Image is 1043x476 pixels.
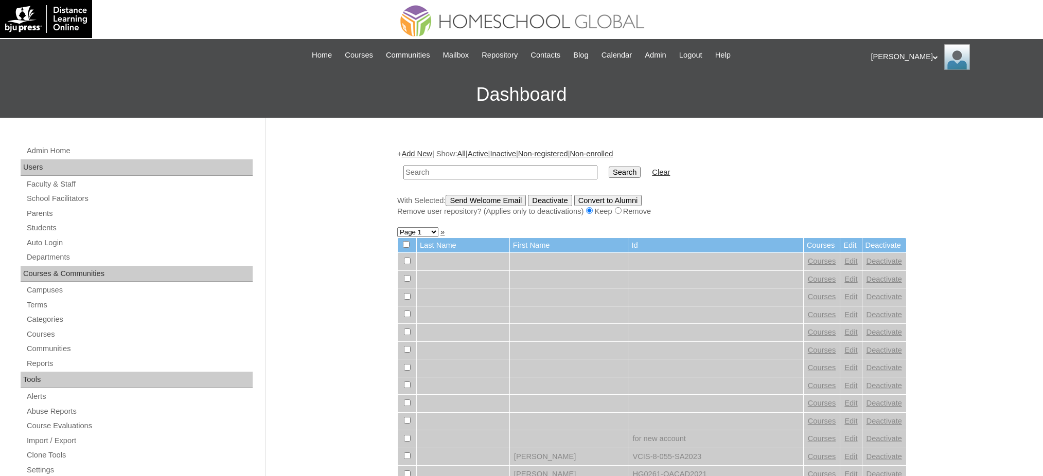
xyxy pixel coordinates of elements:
span: Calendar [602,49,632,61]
a: Faculty & Staff [26,178,253,191]
span: Communities [386,49,430,61]
a: Deactivate [867,310,902,319]
a: Parents [26,207,253,220]
a: Departments [26,251,253,264]
a: Deactivate [867,275,902,283]
a: Alerts [26,390,253,403]
a: Deactivate [867,346,902,354]
a: Courses [808,328,836,336]
td: Edit [840,238,861,253]
td: First Name [510,238,628,253]
input: Search [609,167,641,178]
a: Courses [26,328,253,341]
div: Users [21,159,253,176]
div: + | Show: | | | | [397,149,907,216]
a: Edit [844,275,857,283]
a: Clear [652,168,670,176]
a: Home [307,49,337,61]
div: [PERSON_NAME] [871,44,1033,70]
a: Active [468,150,488,158]
span: Admin [645,49,666,61]
a: Deactivate [867,328,902,336]
a: Deactivate [867,434,902,443]
a: Auto Login [26,236,253,249]
span: Repository [482,49,518,61]
td: Id [628,238,803,253]
a: Edit [844,381,857,390]
a: Edit [844,257,857,265]
span: Blog [573,49,588,61]
a: Edit [844,328,857,336]
a: Terms [26,299,253,312]
a: Reports [26,357,253,370]
a: Courses [808,434,836,443]
a: Courses [808,257,836,265]
a: Deactivate [867,417,902,425]
td: [PERSON_NAME] [510,448,628,466]
a: All [457,150,466,158]
span: Home [312,49,332,61]
a: Edit [844,292,857,301]
a: School Facilitators [26,192,253,205]
span: Courses [345,49,373,61]
a: Courses [808,310,836,319]
a: Deactivate [867,452,902,461]
a: Non-registered [518,150,568,158]
a: Edit [844,434,857,443]
a: Deactivate [867,257,902,265]
a: Logout [674,49,708,61]
a: Edit [844,452,857,461]
a: Repository [476,49,523,61]
div: Tools [21,372,253,388]
div: With Selected: [397,195,907,217]
a: Add New [401,150,432,158]
a: » [440,228,445,236]
a: Courses [808,399,836,407]
a: Edit [844,417,857,425]
a: Courses [808,452,836,461]
a: Edit [844,363,857,372]
a: Help [710,49,736,61]
a: Courses [808,381,836,390]
img: logo-white.png [5,5,87,33]
a: Courses [808,417,836,425]
input: Convert to Alumni [574,195,642,206]
a: Deactivate [867,399,902,407]
a: Clone Tools [26,449,253,462]
a: Deactivate [867,363,902,372]
a: Communities [381,49,435,61]
input: Deactivate [528,195,572,206]
div: Remove user repository? (Applies only to deactivations) Keep Remove [397,206,907,217]
a: Courses [808,292,836,301]
span: Mailbox [443,49,469,61]
a: Non-enrolled [570,150,613,158]
a: Campuses [26,284,253,297]
input: Search [403,166,597,179]
a: Communities [26,342,253,355]
a: Mailbox [438,49,474,61]
a: Import / Export [26,434,253,447]
a: Admin [640,49,671,61]
a: Inactive [490,150,516,158]
a: Contacts [525,49,565,61]
span: Logout [679,49,702,61]
a: Students [26,222,253,234]
a: Courses [808,275,836,283]
a: Courses [808,346,836,354]
a: Deactivate [867,381,902,390]
span: Help [715,49,731,61]
a: Admin Home [26,144,253,157]
td: for new account [628,430,803,448]
a: Course Evaluations [26,419,253,432]
div: Courses & Communities [21,266,253,282]
a: Edit [844,399,857,407]
a: Categories [26,313,253,326]
a: Edit [844,346,857,354]
td: Deactivate [862,238,906,253]
a: Blog [568,49,593,61]
a: Courses [808,363,836,372]
h3: Dashboard [5,71,1038,118]
span: Contacts [531,49,560,61]
input: Send Welcome Email [446,195,526,206]
td: Last Name [417,238,509,253]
